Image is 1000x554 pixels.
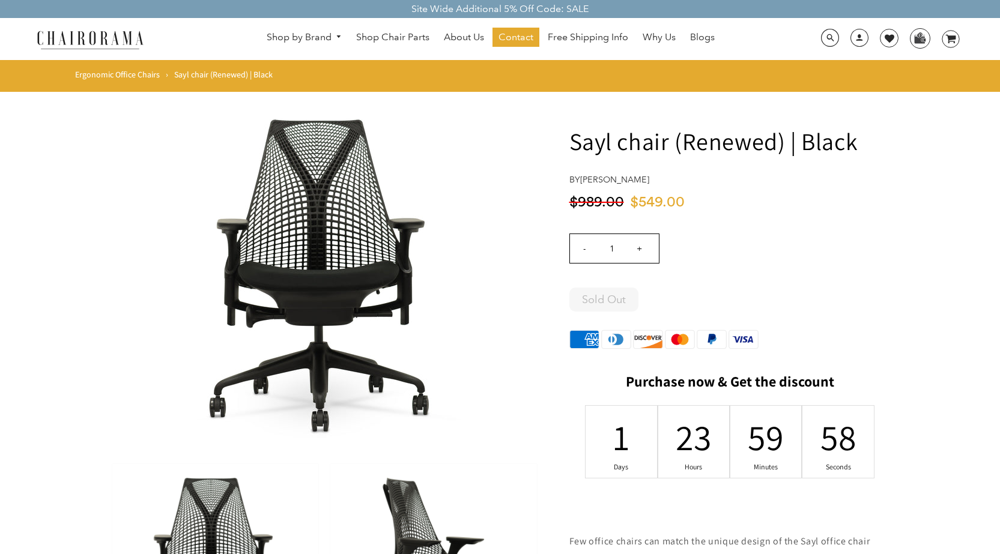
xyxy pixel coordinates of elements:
a: [PERSON_NAME] [580,174,649,185]
span: $549.00 [630,195,685,209]
a: Sayl chair (Renewed) | Black - chairorama [144,268,505,281]
span: Blogs [690,31,715,44]
div: Days [614,462,629,472]
img: chairorama [30,29,150,50]
span: Free Shipping Info [548,31,628,44]
nav: breadcrumbs [75,69,277,86]
h1: Sayl chair (Renewed) | Black [569,125,891,157]
span: Why Us [643,31,676,44]
a: Why Us [637,28,682,47]
span: Shop Chair Parts [356,31,429,44]
div: Minutes [758,462,774,472]
div: 23 [686,414,702,460]
span: $989.00 [569,195,624,209]
nav: DesktopNavigation [201,28,780,50]
input: + [625,234,654,263]
a: Blogs [684,28,721,47]
a: Shop Chair Parts [350,28,435,47]
a: Contact [492,28,539,47]
a: About Us [438,28,490,47]
span: Sold Out [582,293,626,306]
div: 59 [758,414,774,460]
img: Sayl chair (Renewed) | Black - chairorama [144,95,505,456]
a: Ergonomic Office Chairs [75,69,160,80]
button: Sold Out [569,288,638,312]
span: Contact [498,31,533,44]
div: Seconds [831,462,846,472]
span: › [166,69,168,80]
h2: Purchase now & Get the discount [569,373,891,396]
a: Shop by Brand [261,28,348,47]
div: 58 [831,414,846,460]
span: About Us [444,31,484,44]
div: Hours [686,462,702,472]
h4: by [569,175,891,185]
div: 1 [614,414,629,460]
span: Sayl chair (Renewed) | Black [174,69,273,80]
input: - [570,234,599,263]
img: WhatsApp_Image_2024-07-12_at_16.23.01.webp [911,29,929,47]
a: Free Shipping Info [542,28,634,47]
